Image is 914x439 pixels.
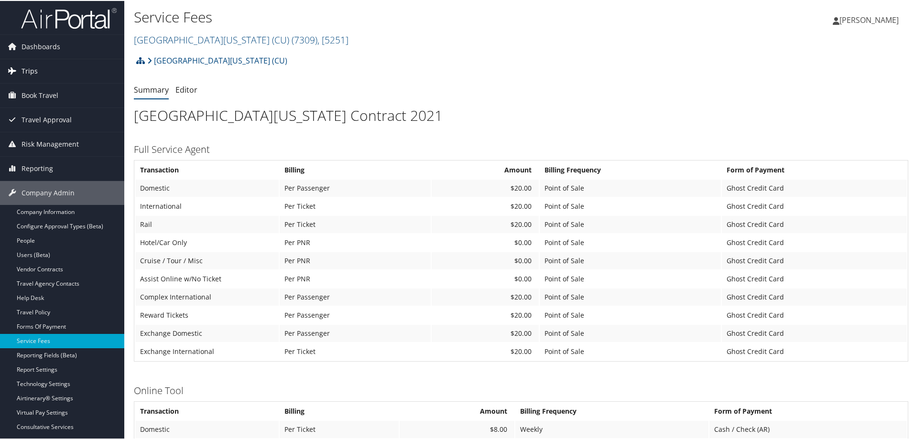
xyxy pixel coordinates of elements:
[839,14,899,24] span: [PERSON_NAME]
[135,161,279,178] th: Transaction
[722,269,907,287] td: Ghost Credit Card
[280,251,431,268] td: Per PNR
[722,342,907,359] td: Ghost Credit Card
[134,6,650,26] h1: Service Fees
[280,179,431,196] td: Per Passenger
[432,306,539,323] td: $20.00
[432,215,539,232] td: $20.00
[515,420,708,437] td: Weekly
[280,161,431,178] th: Billing
[540,288,721,305] td: Point of Sale
[400,402,514,419] th: Amount
[540,269,721,287] td: Point of Sale
[135,342,279,359] td: Exchange International
[432,342,539,359] td: $20.00
[540,197,721,214] td: Point of Sale
[540,161,721,178] th: Billing Frequency
[432,269,539,287] td: $0.00
[540,179,721,196] td: Point of Sale
[540,306,721,323] td: Point of Sale
[540,324,721,341] td: Point of Sale
[540,233,721,250] td: Point of Sale
[135,324,279,341] td: Exchange Domestic
[22,131,79,155] span: Risk Management
[135,251,279,268] td: Cruise / Tour / Misc
[22,34,60,58] span: Dashboards
[135,197,279,214] td: International
[134,84,169,94] a: Summary
[135,288,279,305] td: Complex International
[722,324,907,341] td: Ghost Credit Card
[400,420,514,437] td: $8.00
[21,6,117,29] img: airportal-logo.png
[22,180,75,204] span: Company Admin
[280,288,431,305] td: Per Passenger
[292,32,317,45] span: ( 7309 )
[134,383,908,396] h3: Online Tool
[135,215,279,232] td: Rail
[280,306,431,323] td: Per Passenger
[432,197,539,214] td: $20.00
[22,83,58,107] span: Book Travel
[135,402,279,419] th: Transaction
[432,324,539,341] td: $20.00
[280,402,399,419] th: Billing
[722,215,907,232] td: Ghost Credit Card
[317,32,348,45] span: , [ 5251 ]
[280,342,431,359] td: Per Ticket
[22,156,53,180] span: Reporting
[135,179,279,196] td: Domestic
[540,215,721,232] td: Point of Sale
[515,402,708,419] th: Billing Frequency
[432,161,539,178] th: Amount
[134,32,348,45] a: [GEOGRAPHIC_DATA][US_STATE] (CU)
[540,342,721,359] td: Point of Sale
[432,288,539,305] td: $20.00
[540,251,721,268] td: Point of Sale
[175,84,197,94] a: Editor
[722,161,907,178] th: Form of Payment
[280,233,431,250] td: Per PNR
[722,197,907,214] td: Ghost Credit Card
[432,179,539,196] td: $20.00
[135,420,279,437] td: Domestic
[147,50,287,69] a: [GEOGRAPHIC_DATA][US_STATE] (CU)
[22,107,72,131] span: Travel Approval
[432,251,539,268] td: $0.00
[709,420,907,437] td: Cash / Check (AR)
[722,251,907,268] td: Ghost Credit Card
[833,5,908,33] a: [PERSON_NAME]
[135,233,279,250] td: Hotel/Car Only
[134,105,908,125] h1: [GEOGRAPHIC_DATA][US_STATE] Contract 2021
[280,215,431,232] td: Per Ticket
[722,288,907,305] td: Ghost Credit Card
[280,197,431,214] td: Per Ticket
[432,233,539,250] td: $0.00
[709,402,907,419] th: Form of Payment
[722,179,907,196] td: Ghost Credit Card
[135,306,279,323] td: Reward Tickets
[722,233,907,250] td: Ghost Credit Card
[22,58,38,82] span: Trips
[280,324,431,341] td: Per Passenger
[722,306,907,323] td: Ghost Credit Card
[135,269,279,287] td: Assist Online w/No Ticket
[134,142,908,155] h3: Full Service Agent
[280,420,399,437] td: Per Ticket
[280,269,431,287] td: Per PNR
